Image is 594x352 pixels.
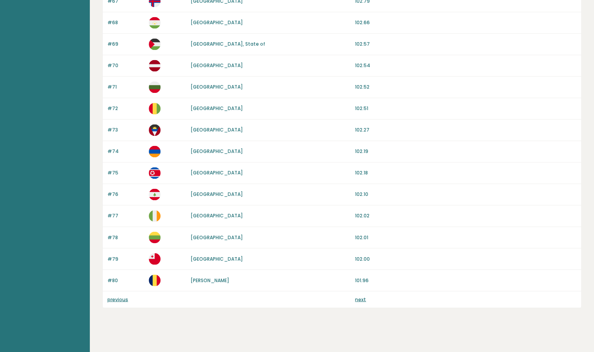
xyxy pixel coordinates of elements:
a: [GEOGRAPHIC_DATA] [191,169,243,176]
p: #78 [107,234,144,241]
img: lv.svg [149,60,161,71]
p: #69 [107,41,144,48]
a: [GEOGRAPHIC_DATA] [191,19,243,26]
p: 102.52 [355,84,576,91]
img: kp.svg [149,167,161,179]
p: 102.02 [355,212,576,219]
a: [GEOGRAPHIC_DATA] [191,105,243,112]
a: [GEOGRAPHIC_DATA] [191,126,243,133]
p: #75 [107,169,144,176]
a: [GEOGRAPHIC_DATA] [191,148,243,155]
a: [GEOGRAPHIC_DATA] [191,212,243,219]
p: 102.10 [355,191,576,198]
a: [GEOGRAPHIC_DATA] [191,62,243,69]
a: [GEOGRAPHIC_DATA] [191,234,243,240]
img: gn.svg [149,103,161,114]
img: lt.svg [149,231,161,243]
p: #73 [107,126,144,133]
img: ag.svg [149,124,161,136]
img: lb.svg [149,188,161,200]
p: #80 [107,277,144,284]
img: bg.svg [149,81,161,93]
p: 102.51 [355,105,576,112]
p: 102.27 [355,126,576,133]
img: tj.svg [149,17,161,28]
p: 102.01 [355,234,576,241]
p: 102.54 [355,62,576,69]
p: 102.18 [355,169,576,176]
p: 102.19 [355,148,576,155]
p: #77 [107,212,144,219]
img: td.svg [149,274,161,286]
a: [PERSON_NAME] [191,277,229,283]
img: ie.svg [149,210,161,222]
p: 102.66 [355,19,576,26]
p: #79 [107,255,144,262]
img: ps.svg [149,38,161,50]
p: #72 [107,105,144,112]
p: #70 [107,62,144,69]
p: 102.00 [355,255,576,262]
a: next [355,296,366,302]
a: [GEOGRAPHIC_DATA] [191,255,243,262]
a: [GEOGRAPHIC_DATA] [191,84,243,90]
a: [GEOGRAPHIC_DATA], State of [191,41,265,47]
img: to.svg [149,253,161,265]
p: #68 [107,19,144,26]
p: #76 [107,191,144,198]
p: #71 [107,84,144,91]
p: #74 [107,148,144,155]
a: [GEOGRAPHIC_DATA] [191,191,243,197]
img: am.svg [149,146,161,157]
a: previous [107,296,128,302]
p: 101.96 [355,277,576,284]
p: 102.57 [355,41,576,48]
